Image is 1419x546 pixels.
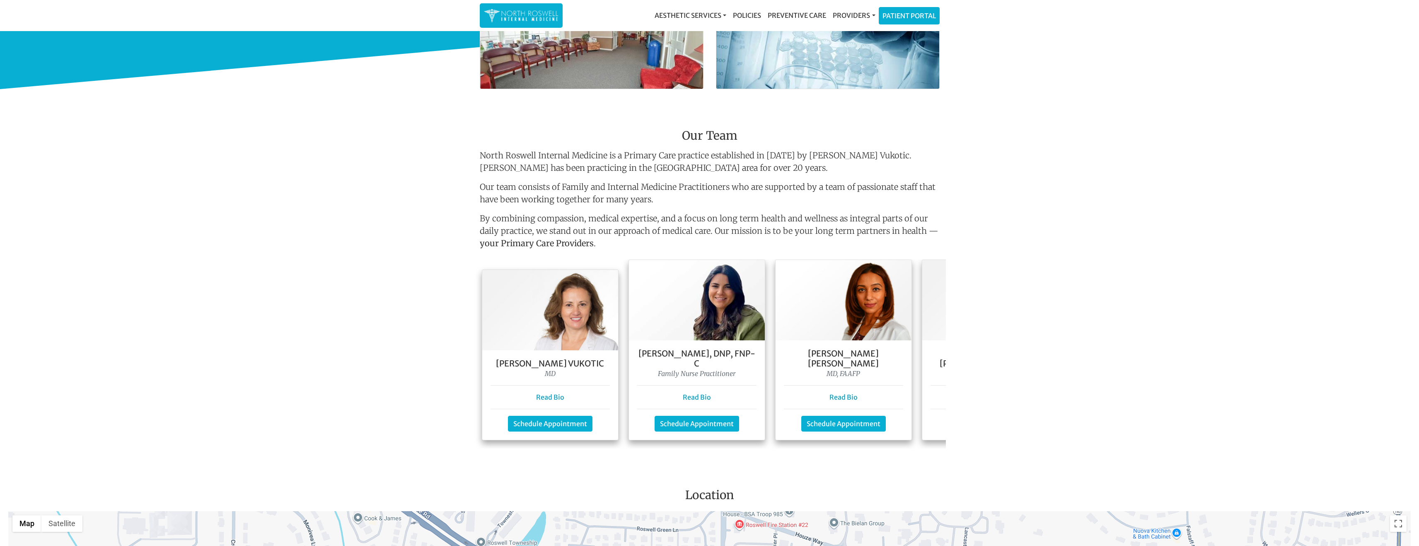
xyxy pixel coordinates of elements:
[922,260,1058,340] img: Keela Weeks Leger, FNP-C
[764,7,829,24] a: Preventive Care
[931,349,1050,369] h5: [PERSON_NAME] [PERSON_NAME], FNP-C
[658,369,735,378] i: Family Nurse Practitioner
[879,7,939,24] a: Patient Portal
[12,515,41,532] button: Show street map
[776,260,911,340] img: Dr. Farah Mubarak Ali MD, FAAFP
[651,7,730,24] a: Aesthetic Services
[683,393,711,401] a: Read Bio
[41,515,82,532] button: Show satellite imagery
[801,416,886,432] a: Schedule Appointment
[480,238,594,248] strong: your Primary Care Providers
[730,7,764,24] a: Policies
[508,416,592,432] a: Schedule Appointment
[829,7,878,24] a: Providers
[6,488,1413,506] h3: Location
[480,212,940,253] p: By combining compassion, medical expertise, and a focus on long term health and wellness as integ...
[1390,515,1407,532] button: Toggle fullscreen view
[491,359,610,369] h5: [PERSON_NAME] Vukotic
[655,416,739,432] a: Schedule Appointment
[536,393,564,401] a: Read Bio
[637,349,757,369] h5: [PERSON_NAME], DNP, FNP- C
[484,7,558,24] img: North Roswell Internal Medicine
[545,369,556,378] i: MD
[784,349,903,369] h5: [PERSON_NAME] [PERSON_NAME]
[480,181,940,206] p: Our team consists of Family and Internal Medicine Practitioners who are supported by a team of pa...
[827,369,860,378] i: MD, FAAFP
[482,270,618,350] img: Dr. Goga Vukotis
[829,393,858,401] a: Read Bio
[480,149,940,174] p: North Roswell Internal Medicine is a Primary Care practice established in [DATE] by [PERSON_NAME]...
[480,129,940,146] h3: Our Team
